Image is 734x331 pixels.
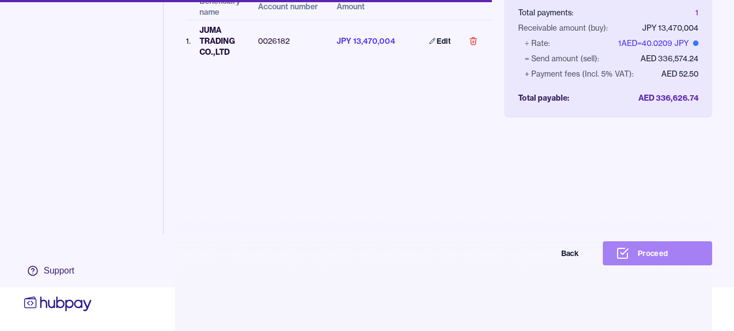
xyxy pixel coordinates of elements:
button: Back [483,241,592,265]
div: Support [44,265,74,277]
div: ÷ Rate: [525,38,550,49]
div: = Send amount (sell): [525,53,599,64]
td: 0026182 [249,20,328,62]
div: 1 [695,7,698,18]
button: Proceed [603,241,712,265]
td: 1 . [186,20,191,62]
div: Total payments: [518,7,573,18]
a: Support [22,259,94,282]
div: JPY 13,470,004 [642,22,698,33]
div: + Payment fees (Incl. 5% VAT): [525,68,633,79]
td: JUMA TRADING CO.,LTD [191,20,249,62]
div: Total payable: [518,92,569,103]
div: AED 52.50 [661,68,698,79]
div: 1 AED = 40.0209 JPY [618,38,698,49]
a: Edit [416,29,464,53]
div: AED 336,574.24 [641,53,698,64]
div: Receivable amount (buy): [518,22,608,33]
div: AED 336,626.74 [638,92,698,103]
td: JPY 13,470,004 [328,20,407,62]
